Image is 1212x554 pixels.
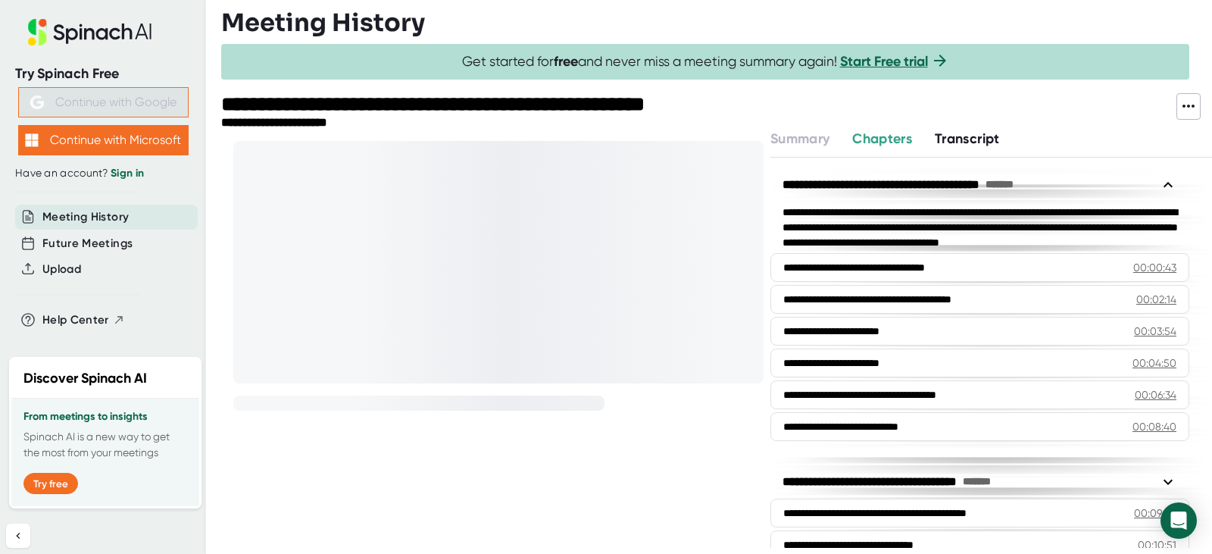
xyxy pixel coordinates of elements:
[1138,537,1176,552] div: 00:10:51
[770,129,829,149] button: Summary
[935,129,1000,149] button: Transcript
[111,167,144,180] a: Sign in
[30,95,44,109] img: Aehbyd4JwY73AAAAAElFTkSuQmCC
[42,208,129,226] button: Meeting History
[840,53,928,70] a: Start Free trial
[770,130,829,147] span: Summary
[6,524,30,548] button: Collapse sidebar
[852,130,912,147] span: Chapters
[18,87,189,117] button: Continue with Google
[15,167,191,180] div: Have an account?
[1136,292,1176,307] div: 00:02:14
[23,473,78,494] button: Try free
[23,411,187,423] h3: From meetings to insights
[1132,419,1176,434] div: 00:08:40
[1135,387,1176,402] div: 00:06:34
[1134,324,1176,339] div: 00:03:54
[1132,355,1176,371] div: 00:04:50
[23,429,187,461] p: Spinach AI is a new way to get the most from your meetings
[15,65,191,83] div: Try Spinach Free
[554,53,578,70] b: free
[462,53,949,70] span: Get started for and never miss a meeting summary again!
[23,368,147,389] h2: Discover Spinach AI
[852,129,912,149] button: Chapters
[42,311,109,329] span: Help Center
[1133,260,1176,275] div: 00:00:43
[42,311,125,329] button: Help Center
[42,261,81,278] button: Upload
[18,125,189,155] button: Continue with Microsoft
[221,8,425,37] h3: Meeting History
[1160,502,1197,539] div: Open Intercom Messenger
[1134,505,1176,521] div: 00:09:45
[42,235,133,252] button: Future Meetings
[935,130,1000,147] span: Transcript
